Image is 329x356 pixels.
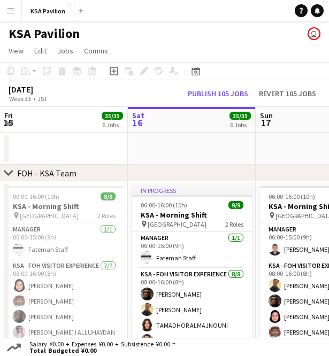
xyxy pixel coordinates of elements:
[132,186,252,195] div: In progress
[230,121,250,129] div: 6 Jobs
[20,212,79,220] span: [GEOGRAPHIC_DATA]
[29,347,175,354] span: Total Budgeted ¥0.00
[9,26,80,42] h1: KSA Pavilion
[23,341,178,354] div: Salary ¥0.00 + Expenses ¥0.00 + Subsistence ¥0.00 =
[3,117,13,129] span: 15
[80,44,112,58] a: Comms
[229,112,251,120] span: 35/35
[13,192,59,200] span: 06:00-16:00 (10h)
[132,232,252,268] app-card-role: Manager1/106:00-15:00 (9h)Fatemah Staff
[102,112,123,120] span: 35/35
[9,46,24,56] span: View
[34,46,47,56] span: Edit
[148,220,206,228] span: [GEOGRAPHIC_DATA]
[132,210,252,220] h3: KSA - Morning Shift
[57,46,73,56] span: Jobs
[228,201,243,209] span: 9/9
[4,202,124,211] h3: KSA - Morning Shift
[132,111,144,120] span: Sat
[132,186,252,344] app-job-card: In progress06:00-16:00 (10h)9/9KSA - Morning Shift [GEOGRAPHIC_DATA]2 RolesManager1/106:00-15:00 ...
[17,168,76,179] div: FOH - KSA Team
[260,111,273,120] span: Sun
[101,192,116,200] span: 8/8
[183,88,253,99] button: Publish 105 jobs
[4,44,28,58] a: View
[53,44,78,58] a: Jobs
[308,27,320,40] app-user-avatar: Asami Saga
[22,1,74,21] button: KSA Pavilion
[141,201,187,209] span: 06:00-16:00 (10h)
[225,220,243,228] span: 2 Roles
[258,117,273,129] span: 17
[255,88,320,99] button: Revert 105 jobs
[269,192,315,200] span: 06:00-16:00 (10h)
[84,46,108,56] span: Comms
[4,111,13,120] span: Fri
[4,186,124,344] app-job-card: 06:00-16:00 (10h)8/8KSA - Morning Shift [GEOGRAPHIC_DATA]2 RolesManager1/106:00-15:00 (9h)Fatemah...
[4,223,124,260] app-card-role: Manager1/106:00-15:00 (9h)Fatemah Staff
[97,212,116,220] span: 2 Roles
[131,117,144,129] span: 16
[9,84,72,95] div: [DATE]
[6,95,33,103] span: Week 33
[37,95,48,103] div: JST
[30,44,51,58] a: Edit
[102,121,123,129] div: 6 Jobs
